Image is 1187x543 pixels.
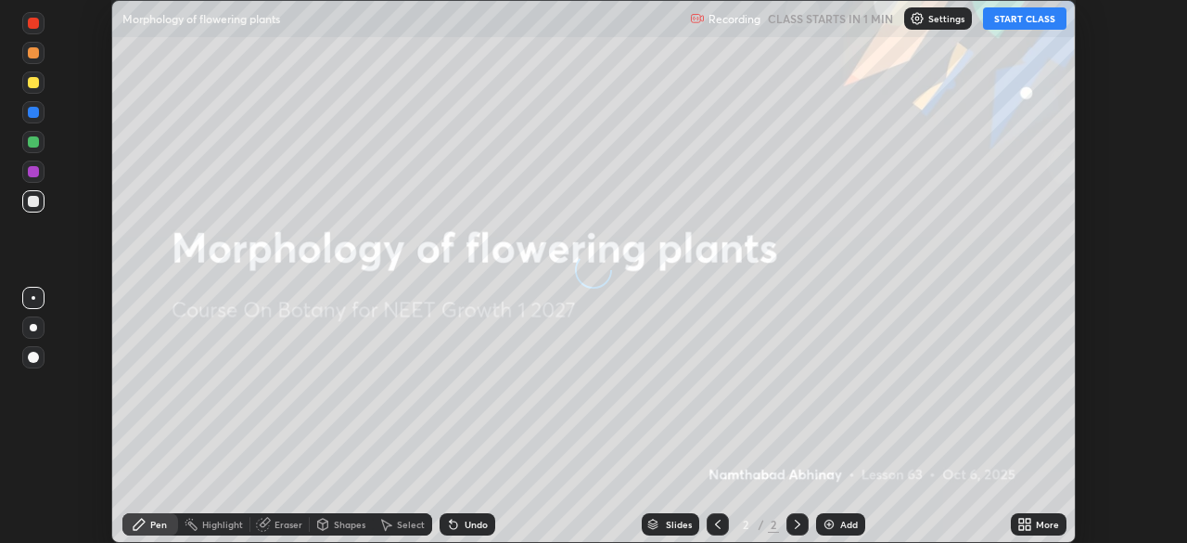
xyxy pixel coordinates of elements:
div: 2 [736,519,755,530]
div: Slides [666,520,692,529]
div: Undo [465,520,488,529]
div: Shapes [334,520,365,529]
p: Morphology of flowering plants [122,11,280,26]
p: Settings [928,14,964,23]
div: Eraser [274,520,302,529]
div: Pen [150,520,167,529]
h5: CLASS STARTS IN 1 MIN [768,10,893,27]
div: More [1036,520,1059,529]
img: recording.375f2c34.svg [690,11,705,26]
img: add-slide-button [822,517,836,532]
div: Select [397,520,425,529]
div: / [759,519,764,530]
img: class-settings-icons [910,11,925,26]
div: 2 [768,516,779,533]
button: START CLASS [983,7,1066,30]
div: Add [840,520,858,529]
p: Recording [708,12,760,26]
div: Highlight [202,520,243,529]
